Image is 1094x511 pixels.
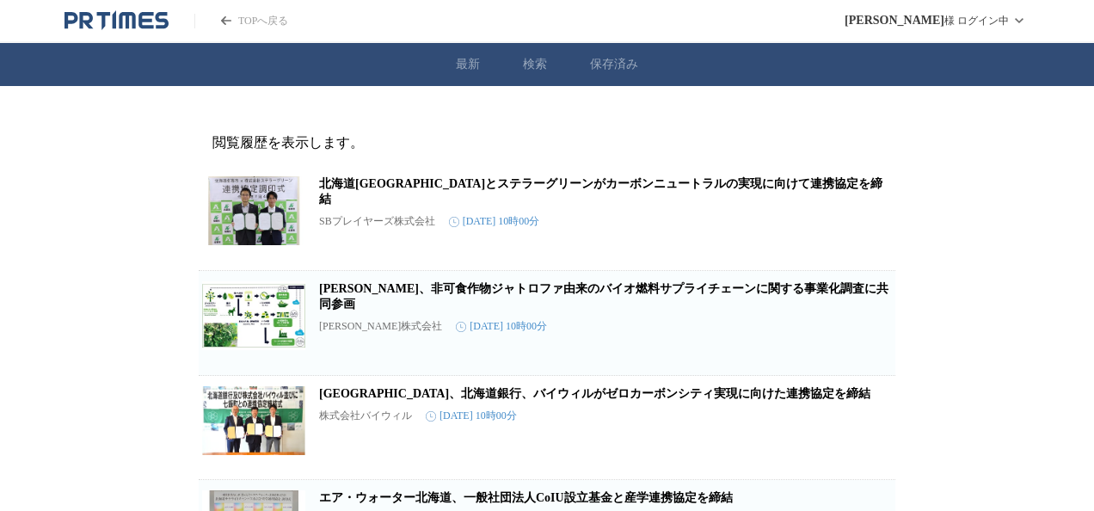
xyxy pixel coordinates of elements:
time: [DATE] 10時00分 [456,319,547,334]
span: [PERSON_NAME] [845,14,944,28]
p: [PERSON_NAME]株式会社 [319,319,442,334]
button: 検索 [523,57,547,72]
time: [DATE] 10時00分 [449,214,540,229]
a: [GEOGRAPHIC_DATA]、北海道銀行、バイウィルがゼロカーボンシティ実現に向けた連携協定を締結 [319,387,870,400]
img: 栗林商船、非可食作物ジャトロファ由来のバイオ燃料サプライチェーンに関する事業化調査に共同参画 [202,281,305,350]
p: SBプレイヤーズ株式会社 [319,214,435,229]
a: 北海道[GEOGRAPHIC_DATA]とステラーグリーンがカーボンニュートラルの実現に向けて連携協定を締結 [319,177,882,206]
a: [PERSON_NAME]、非可食作物ジャトロファ由来のバイオ燃料サプライチェーンに関する事業化調査に共同参画 [319,282,888,311]
button: 保存済み [590,57,638,72]
button: 最新 [456,57,480,72]
img: 北海道七飯町、北海道銀行、バイウィルがゼロカーボンシティ実現に向けた連携協定を締結 [202,386,305,455]
a: PR TIMESのトップページはこちら [65,10,169,31]
time: [DATE] 10時00分 [426,409,517,423]
p: 株式会社バイウィル [319,409,412,423]
p: 閲覧履歴を表示します。 [212,134,882,152]
a: PR TIMESのトップページはこちら [194,14,288,28]
a: エア・ウォーター北海道、一般社団法人CoIU設立基金と産学連携協定を締結 [319,491,733,504]
img: 北海道名寄市とステラーグリーンがカーボンニュートラルの実現に向けて連携協定を締結 [202,176,305,245]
